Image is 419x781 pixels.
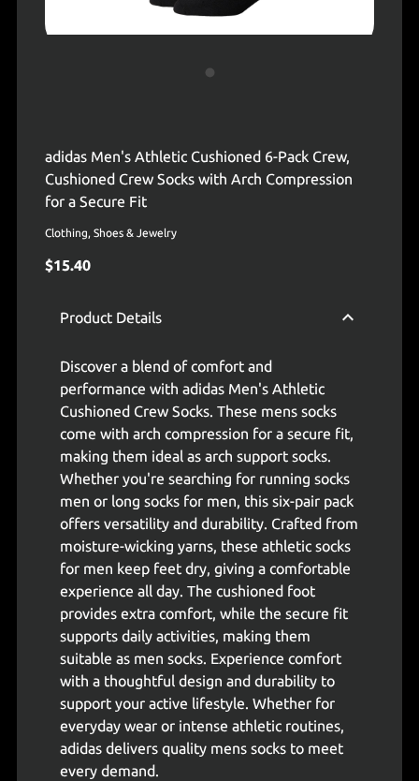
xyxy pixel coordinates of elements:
div: Product Details [45,287,374,347]
button: carousel indicator 1 [203,66,217,80]
p: adidas Men's Athletic Cushioned 6-Pack Crew, Cushioned Crew Socks with Arch Compression for a Sec... [45,145,374,213]
span: Clothing, Shoes & Jewelry [45,224,374,243]
p: Product Details [60,306,162,329]
span: $ 15.40 [45,257,91,273]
